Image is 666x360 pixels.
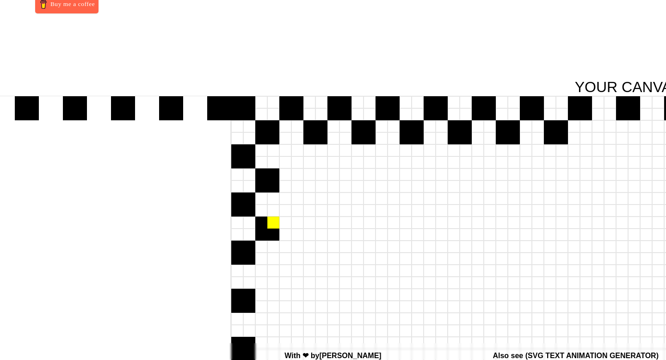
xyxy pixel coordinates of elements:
span: Also see ( ) [493,352,659,360]
a: SVG TEXT ANIMATION GENERATOR [528,352,656,360]
span: love [302,352,308,360]
a: [PERSON_NAME] [319,352,381,360]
